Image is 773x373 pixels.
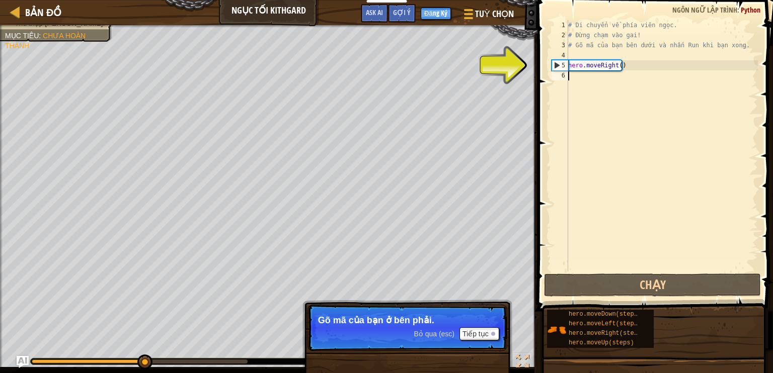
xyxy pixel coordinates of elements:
span: hero.moveLeft(steps) [569,320,641,327]
button: Ask AI [17,356,29,368]
span: Gợi ý [393,8,411,17]
button: Đăng Ký [421,8,451,20]
span: Python [741,5,760,15]
div: 5 [552,60,568,70]
button: Bật tắt chế độ toàn màn hình [512,352,532,373]
span: Ask AI [366,8,383,17]
span: Bản đồ [25,6,61,19]
button: Ask AI [361,4,388,23]
a: Bản đồ [20,6,61,19]
div: 2 [552,30,568,40]
div: 4 [552,50,568,60]
span: : [737,5,741,15]
span: Ngôn ngữ lập trình [672,5,737,15]
span: Mục tiêu [5,32,39,40]
button: Tiếp tục [459,327,499,340]
span: Bỏ qua (esc) [414,330,454,338]
span: hero.moveRight(steps) [569,330,645,337]
span: Chưa hoàn thành [5,32,86,50]
p: Gõ mã của bạn ở bên phải. [318,315,497,325]
button: Chạy [544,273,761,297]
span: Tuỳ chọn [475,8,514,21]
img: portrait.png [547,320,566,339]
div: 3 [552,40,568,50]
span: hero.moveUp(steps) [569,339,634,346]
div: 6 [552,70,568,80]
span: hero.moveDown(steps) [569,311,641,318]
span: : [39,32,43,40]
button: Tuỳ chọn [456,4,520,28]
div: 1 [552,20,568,30]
